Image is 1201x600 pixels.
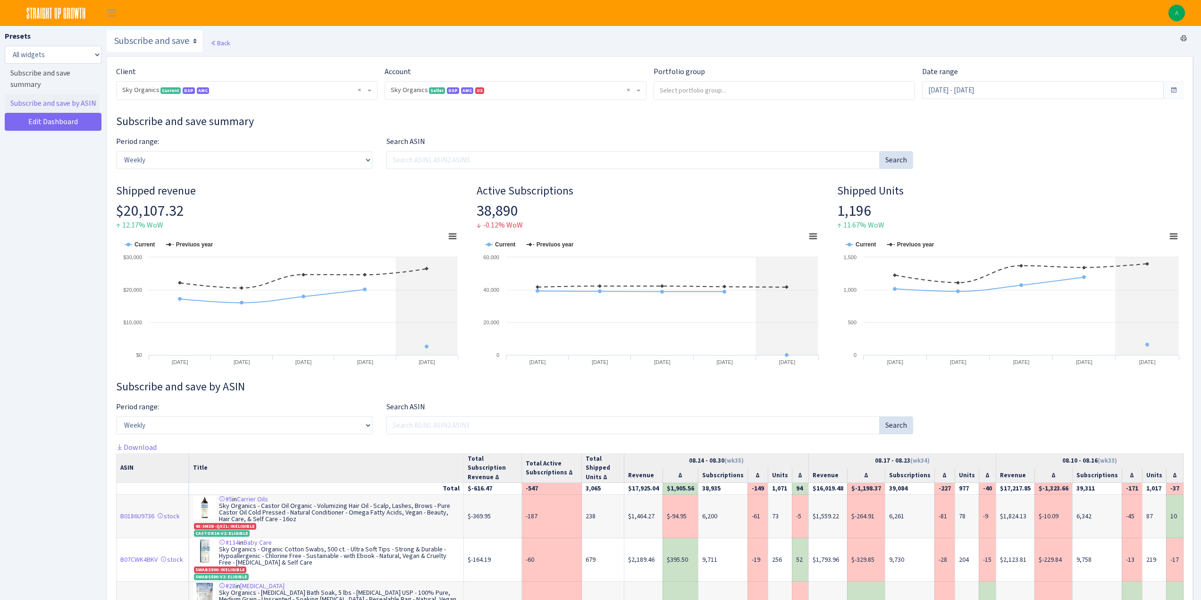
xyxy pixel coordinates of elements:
td: -187 [522,495,582,538]
h4: Active Subscriptions [477,184,823,198]
text: 0 [496,352,499,358]
input: Search ASIN1 ASIN2 ASIN3 [386,151,880,169]
text: 1,000 [843,287,857,293]
td: $-10.09 [1034,495,1072,538]
td: -61 [747,495,768,538]
th: Δ [663,468,698,483]
td: $-164.19 [463,538,522,582]
td: 256 [768,538,792,582]
span: SWABS500: INELIGIBLE [194,566,246,573]
th: ASIN [117,453,189,483]
span: Remove all items [627,85,630,95]
th: Subscriptions [1072,468,1122,483]
span: 4X-3M3D-QXZL: INELIGIBLE [194,523,256,530]
th: Total Subscription Revenue Δ [463,453,522,483]
text: 500 [848,320,857,325]
text: [DATE] [357,359,373,365]
tspan: Previuos year [176,241,213,248]
button: Search [879,416,913,434]
td: 39,084 [885,483,934,495]
td: $17,925.04 [624,483,663,495]
td: -40 [979,483,996,495]
h3: Widget #33 [116,115,1184,128]
th: Δ [847,468,885,483]
text: $10,000 [123,320,142,325]
text: [DATE] [1139,359,1156,365]
td: -28 [934,538,955,582]
label: Presets [5,31,31,42]
text: [DATE] [172,359,188,365]
td: $2,189.46 [624,538,663,582]
text: $30,000 [123,254,142,260]
text: 0 [854,352,857,358]
td: $-1,323.66 [1034,483,1072,495]
a: Subscribe and save by ASIN [5,94,99,113]
td: 9,730 [885,538,934,582]
span: Sky Organics <span class="badge badge-success">Seller</span><span class="badge badge-primary">DSP... [385,82,646,100]
td: $-616.47 [463,483,522,495]
td: $1,793.96 [808,538,847,582]
td: 38,935 [698,483,747,495]
span: Remove all items [358,85,361,95]
span: SWABS500-V2: ELIGIBLE [194,574,249,580]
span: Sky Organics <span class="badge badge-success">Current</span><span class="badge badge-primary">DS... [117,82,377,100]
a: stock [160,555,183,564]
text: [DATE] [716,359,733,365]
td: 9,758 [1072,538,1122,582]
td: -149 [747,483,768,495]
th: Total Active Subscriptions Δ [522,453,582,483]
label: Period range: [116,401,159,413]
span: (wk33) [1098,456,1117,465]
th: 08.10 - 08.16 [996,453,1183,468]
td: -19 [747,538,768,582]
span: Current [160,87,181,94]
th: Subscriptions [698,468,747,483]
text: [DATE] [654,359,671,365]
td: 73 [768,495,792,538]
span: ↑ 12.17% WoW [116,220,163,230]
h4: Shipped Units [837,184,1184,198]
img: Angela Sun [1168,5,1185,21]
text: [DATE] [779,359,796,365]
td: -45 [1122,495,1142,538]
td: -547 [522,483,582,495]
td: 1,071 [768,483,792,495]
text: [DATE] [529,359,546,365]
td: -17 [1166,538,1183,582]
text: $20,000 [123,287,142,293]
a: #134 [219,538,239,547]
a: #5 [219,495,232,504]
text: [DATE] [1013,359,1030,365]
td: -15 [979,538,996,582]
td: 679 [582,538,624,582]
td: Total [189,483,464,495]
label: Account [385,66,411,77]
span: AMC [461,87,473,94]
a: Download [116,442,157,452]
h3: Widget #34 [116,380,1184,394]
th: Units [1142,468,1166,483]
span: AMC [197,87,209,94]
td: -60 [522,538,582,582]
td: $-229.84 [1034,538,1072,582]
text: [DATE] [234,359,250,365]
label: Client [116,66,136,77]
a: B0186U9736 [120,512,154,521]
td: 1,017 [1142,483,1166,495]
th: Total Shipped Units Δ [582,453,624,483]
td: 78 [955,495,979,538]
tspan: Current [856,241,876,248]
text: $0 [136,352,142,358]
th: Δ [747,468,768,483]
th: Δ [792,468,808,483]
td: -5 [792,495,808,538]
th: Δ [1166,468,1183,483]
span: US [475,87,484,94]
a: A [1168,5,1185,21]
td: $1,559.22 [808,495,847,538]
text: [DATE] [950,359,966,365]
td: 977 [955,483,979,495]
input: Search ASIN1 ASIN2 ASIN3 [386,416,880,434]
label: Date range [922,66,958,77]
td: 94 [792,483,808,495]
